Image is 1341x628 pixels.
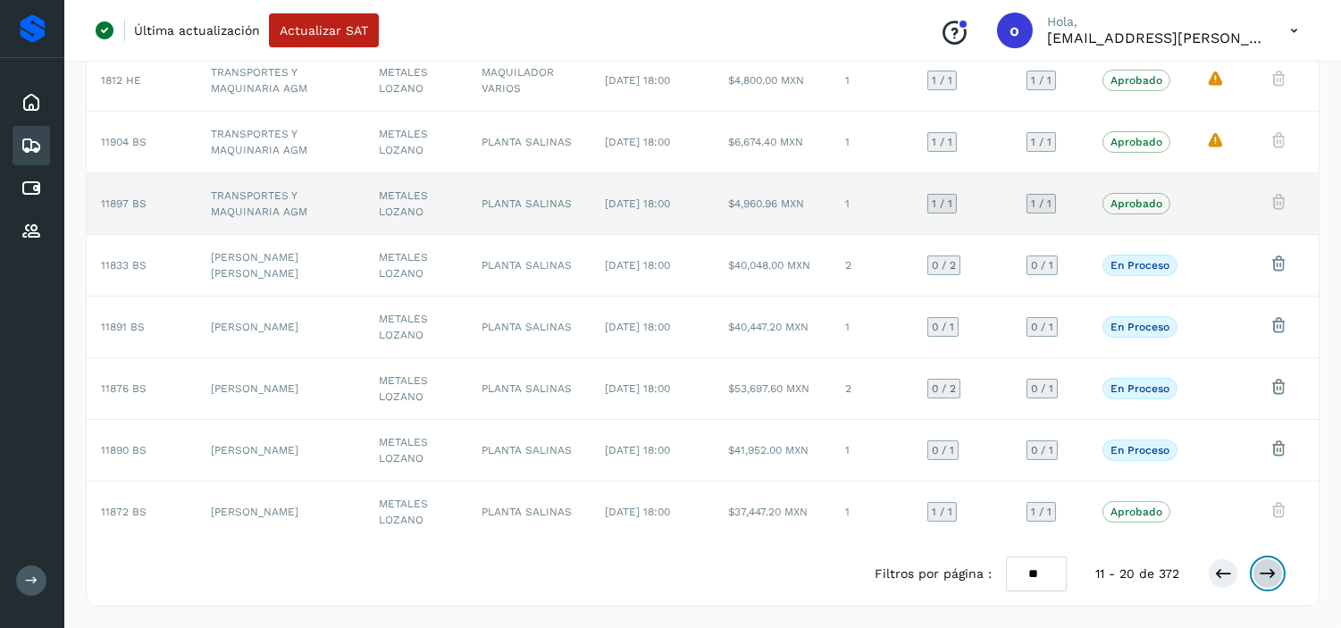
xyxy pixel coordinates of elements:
[197,50,365,112] td: TRANSPORTES Y MAQUINARIA AGM
[1111,197,1162,210] p: Aprobado
[714,50,831,112] td: $4,800.00 MXN
[467,173,591,235] td: PLANTA SALINAS
[714,297,831,358] td: $40,447.20 MXN
[831,358,913,420] td: 2
[197,358,365,420] td: [PERSON_NAME]
[13,169,50,208] div: Cuentas por pagar
[1031,137,1052,147] span: 1 / 1
[1111,321,1169,333] p: En proceso
[467,112,591,173] td: PLANTA SALINAS
[1111,444,1169,456] p: En proceso
[197,420,365,481] td: [PERSON_NAME]
[467,358,591,420] td: PLANTA SALINAS
[1031,383,1053,394] span: 0 / 1
[365,50,467,112] td: METALES LOZANO
[101,321,145,333] span: 11891 BS
[1031,445,1053,456] span: 0 / 1
[1111,136,1162,148] p: Aprobado
[606,136,671,148] span: [DATE] 18:00
[101,382,147,395] span: 11876 BS
[101,506,147,518] span: 11872 BS
[875,565,992,583] span: Filtros por página :
[197,173,365,235] td: TRANSPORTES Y MAQUINARIA AGM
[932,75,952,86] span: 1 / 1
[269,13,379,47] button: Actualizar SAT
[1095,565,1179,583] span: 11 - 20 de 372
[1047,29,1261,46] p: ops.lozano@solvento.mx
[467,420,591,481] td: PLANTA SALINAS
[606,197,671,210] span: [DATE] 18:00
[365,420,467,481] td: METALES LOZANO
[467,481,591,542] td: PLANTA SALINAS
[13,212,50,251] div: Proveedores
[197,235,365,297] td: [PERSON_NAME] [PERSON_NAME]
[831,297,913,358] td: 1
[1111,382,1169,395] p: En proceso
[932,137,952,147] span: 1 / 1
[714,235,831,297] td: $40,048.00 MXN
[606,444,671,456] span: [DATE] 18:00
[13,83,50,122] div: Inicio
[197,481,365,542] td: [PERSON_NAME]
[197,112,365,173] td: TRANSPORTES Y MAQUINARIA AGM
[932,260,956,271] span: 0 / 2
[197,297,365,358] td: [PERSON_NAME]
[365,297,467,358] td: METALES LOZANO
[280,24,368,37] span: Actualizar SAT
[831,235,913,297] td: 2
[1031,75,1052,86] span: 1 / 1
[365,481,467,542] td: METALES LOZANO
[101,74,141,87] span: 1812 HE
[606,321,671,333] span: [DATE] 18:00
[467,297,591,358] td: PLANTA SALINAS
[714,420,831,481] td: $41,952.00 MXN
[606,74,671,87] span: [DATE] 18:00
[831,420,913,481] td: 1
[932,198,952,209] span: 1 / 1
[714,112,831,173] td: $6,674.40 MXN
[831,481,913,542] td: 1
[1031,507,1052,517] span: 1 / 1
[932,507,952,517] span: 1 / 1
[365,112,467,173] td: METALES LOZANO
[101,197,147,210] span: 11897 BS
[606,382,671,395] span: [DATE] 18:00
[365,173,467,235] td: METALES LOZANO
[1111,259,1169,272] p: En proceso
[467,50,591,112] td: MAQUILADOR VARIOS
[606,259,671,272] span: [DATE] 18:00
[932,445,954,456] span: 0 / 1
[13,126,50,165] div: Embarques
[101,136,147,148] span: 11904 BS
[606,506,671,518] span: [DATE] 18:00
[134,22,260,38] p: Última actualización
[1047,14,1261,29] p: Hola,
[467,235,591,297] td: PLANTA SALINAS
[1111,74,1162,87] p: Aprobado
[1031,260,1053,271] span: 0 / 1
[714,481,831,542] td: $37,447.20 MXN
[365,358,467,420] td: METALES LOZANO
[714,358,831,420] td: $53,697.60 MXN
[932,322,954,332] span: 0 / 1
[932,383,956,394] span: 0 / 2
[831,50,913,112] td: 1
[1031,322,1053,332] span: 0 / 1
[365,235,467,297] td: METALES LOZANO
[1111,506,1162,518] p: Aprobado
[1031,198,1052,209] span: 1 / 1
[101,444,147,456] span: 11890 BS
[714,173,831,235] td: $4,960.96 MXN
[831,112,913,173] td: 1
[831,173,913,235] td: 1
[101,259,147,272] span: 11833 BS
